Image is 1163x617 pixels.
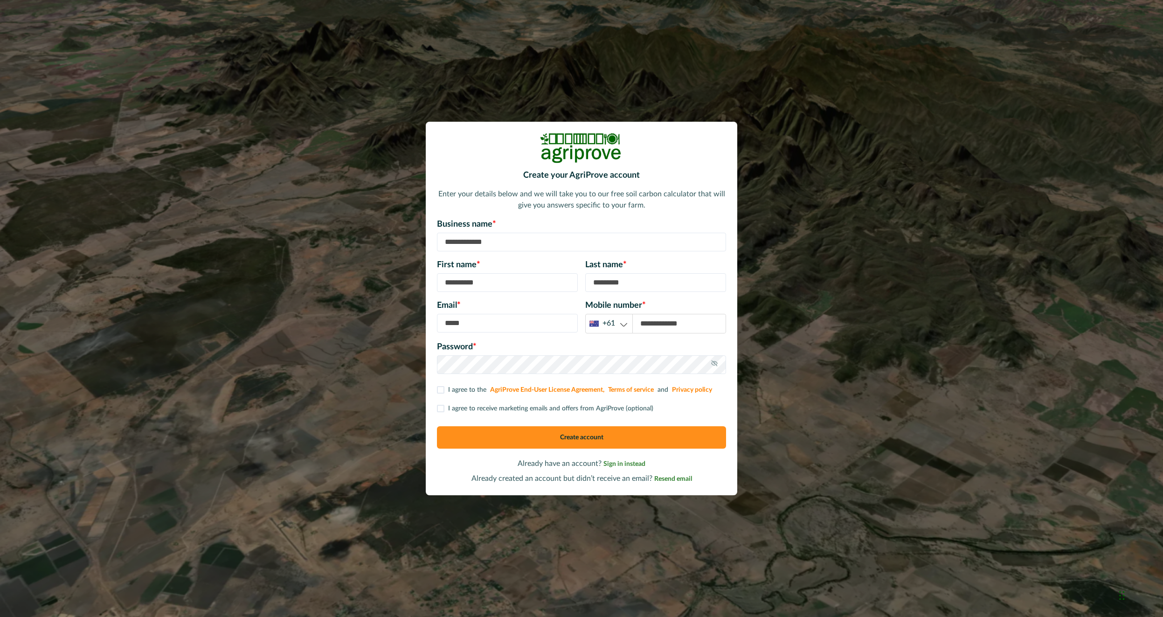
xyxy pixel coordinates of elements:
[437,473,726,484] p: Already created an account but didn’t receive an email?
[654,476,692,482] span: Resend email
[437,259,578,271] p: First name
[603,460,645,467] a: Sign in instead
[490,387,604,393] a: AgriProve End-User License Agreement,
[437,426,726,449] button: Create account
[608,387,654,393] a: Terms of service
[437,458,726,469] p: Already have an account?
[585,299,726,312] p: Mobile number
[437,188,726,211] p: Enter your details below and we will take you to our free soil carbon calculator that will give y...
[448,385,714,395] p: I agree to the and
[437,171,726,181] h2: Create your AgriProve account
[540,133,623,163] img: Logo Image
[585,259,726,271] p: Last name
[437,341,726,354] p: Password
[448,404,653,414] p: I agree to receive marketing emails and offers from AgriProve (optional)
[437,218,726,231] p: Business name
[672,387,712,393] a: Privacy policy
[654,475,692,482] a: Resend email
[1116,572,1163,617] iframe: Chat Widget
[1119,582,1125,610] div: Drag
[437,299,578,312] p: Email
[603,461,645,467] span: Sign in instead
